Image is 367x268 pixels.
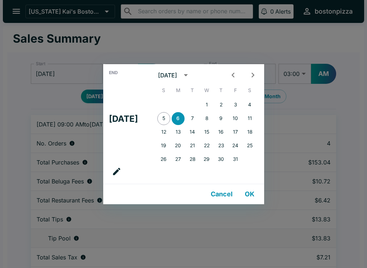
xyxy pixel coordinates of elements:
[172,112,185,125] button: 6
[243,99,256,111] button: 4
[208,187,235,201] button: Cancel
[109,70,118,76] span: End
[200,153,213,166] button: 29
[157,112,170,125] button: 5
[229,112,242,125] button: 10
[200,83,213,98] span: Wednesday
[172,126,185,139] button: 13
[157,139,170,152] button: 19
[109,164,124,179] button: calendar view is open, go to text input view
[157,126,170,139] button: 12
[215,112,228,125] button: 9
[229,126,242,139] button: 17
[186,126,199,139] button: 14
[157,153,170,166] button: 26
[200,99,213,111] button: 1
[200,126,213,139] button: 15
[186,83,199,98] span: Tuesday
[227,68,240,82] button: Previous month
[172,139,185,152] button: 20
[215,83,228,98] span: Thursday
[186,153,199,166] button: 28
[243,83,256,98] span: Saturday
[172,153,185,166] button: 27
[229,139,242,152] button: 24
[243,126,256,139] button: 18
[246,68,259,82] button: Next month
[215,126,228,139] button: 16
[229,153,242,166] button: 31
[215,139,228,152] button: 23
[200,112,213,125] button: 8
[109,114,138,124] h4: [DATE]
[215,99,228,111] button: 2
[229,99,242,111] button: 3
[157,83,170,98] span: Sunday
[200,139,213,152] button: 22
[179,68,192,82] button: calendar view is open, switch to year view
[229,83,242,98] span: Friday
[243,112,256,125] button: 11
[215,153,228,166] button: 30
[186,112,199,125] button: 7
[186,139,199,152] button: 21
[172,83,185,98] span: Monday
[238,187,261,201] button: OK
[158,72,177,79] div: [DATE]
[243,139,256,152] button: 25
